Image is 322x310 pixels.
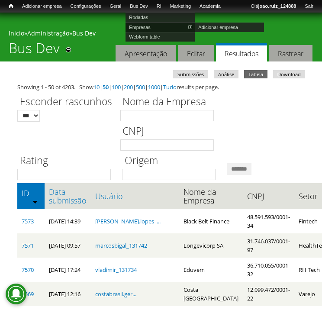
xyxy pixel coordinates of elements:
a: Sair [300,2,318,11]
a: Administração [27,29,69,37]
a: ID [22,189,40,197]
a: Geral [105,2,126,11]
td: [DATE] 17:24 [45,258,91,282]
td: Costa [GEOGRAPHIC_DATA] [179,282,243,306]
a: Bus Dev [72,29,96,37]
a: Tabela [244,70,267,78]
a: Olájoao.ruiz_124888 [246,2,300,11]
a: Data submissão [49,187,87,205]
a: costabrasil.ger... [95,290,136,298]
span: Início [9,3,13,9]
label: Rating [17,153,116,169]
a: 7571 [22,242,34,249]
img: ordem crescente [32,199,38,204]
th: Nome da Empresa [179,183,243,209]
a: Resultados [216,43,267,62]
a: 200 [124,83,133,91]
a: Submissões [173,70,208,78]
a: marcosbigal_131742 [95,242,147,249]
a: 7569 [22,290,34,298]
td: [DATE] 14:39 [45,209,91,233]
div: Showing 1 - 50 of 4203. Show | | | | | | results per page. [17,83,305,91]
a: Configurações [66,2,106,11]
a: 1000 [148,83,160,91]
td: 12.099.472/0001-22 [243,282,294,306]
label: Esconder rascunhos [17,94,115,110]
a: 50 [103,83,109,91]
td: Longevicorp SA [179,233,243,258]
h1: Bus Dev [9,40,60,61]
label: CNPJ [120,124,219,139]
div: » » [9,29,313,40]
a: Download [273,70,305,78]
td: 31.746.037/0001-97 [243,233,294,258]
a: 7570 [22,266,34,274]
th: CNPJ [243,183,294,209]
a: 500 [136,83,145,91]
a: Bus Dev [126,2,152,11]
td: [DATE] 09:57 [45,233,91,258]
a: Usuário [95,192,175,200]
a: 7573 [22,217,34,225]
a: Tudo [163,83,177,91]
a: [PERSON_NAME].lopes_... [95,217,161,225]
a: Rastrear [269,45,312,62]
td: [DATE] 12:16 [45,282,91,306]
a: Análise [214,70,238,78]
a: Apresentação [116,45,176,62]
a: Início [9,29,24,37]
a: Marketing [166,2,195,11]
a: Início [4,2,18,10]
td: 36.710.055/0001-32 [243,258,294,282]
a: Academia [195,2,225,11]
a: 10 [93,83,100,91]
label: Origem [122,153,221,169]
a: RI [152,2,166,11]
td: Eduvem [179,258,243,282]
td: 48.591.593/0001-34 [243,209,294,233]
strong: joao.ruiz_124888 [258,3,296,9]
label: Nome da Empresa [120,94,219,110]
a: Editar [178,45,214,62]
a: vladimir_131734 [95,266,137,274]
a: 100 [112,83,121,91]
td: Black Belt Finance [179,209,243,233]
a: Adicionar empresa [18,2,66,11]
